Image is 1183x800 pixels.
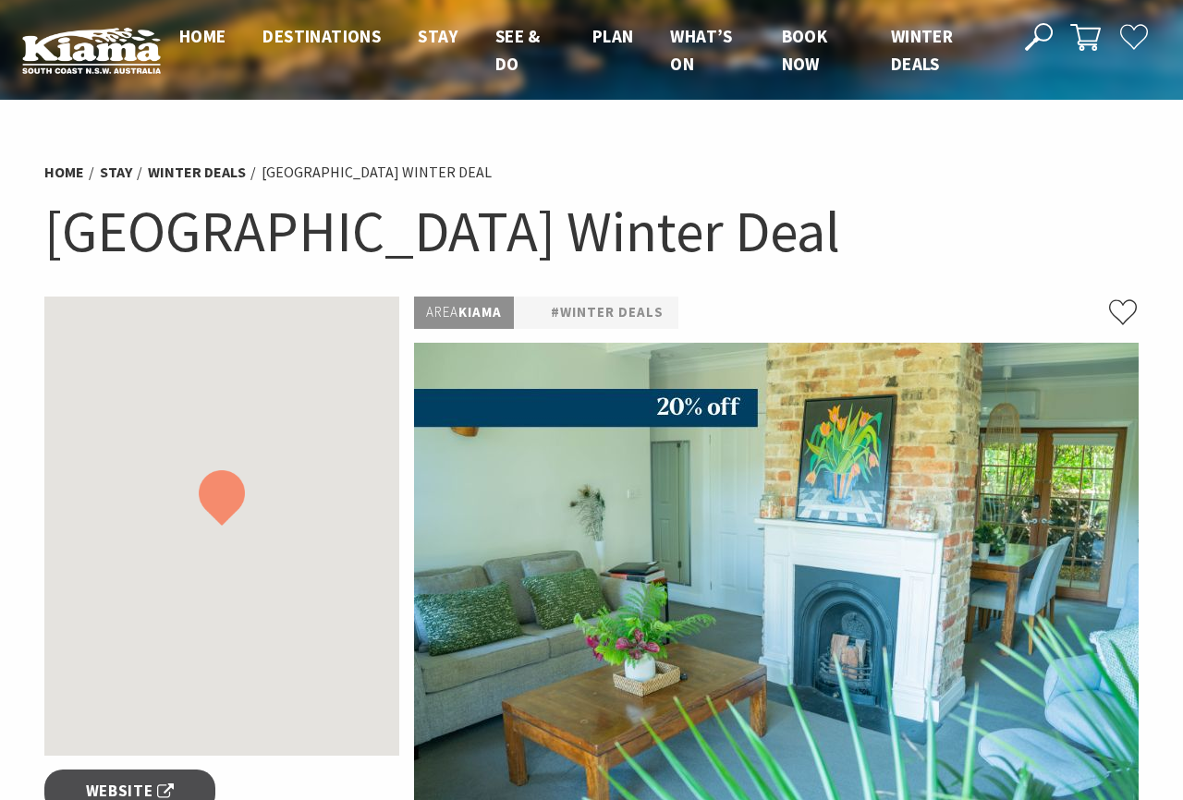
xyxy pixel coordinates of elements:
[179,25,226,47] span: Home
[670,25,732,75] span: What’s On
[495,25,541,75] span: See & Do
[426,303,458,321] span: Area
[592,25,634,47] span: Plan
[891,25,953,75] span: Winter Deals
[100,163,132,182] a: Stay
[148,163,246,182] a: Winter Deals
[262,25,381,47] span: Destinations
[44,163,84,182] a: Home
[161,22,1005,79] nav: Main Menu
[782,25,828,75] span: Book now
[262,161,492,185] li: [GEOGRAPHIC_DATA] Winter Deal
[414,297,514,329] p: Kiama
[44,194,1139,269] h1: [GEOGRAPHIC_DATA] Winter Deal
[22,27,161,75] img: Kiama Logo
[418,25,458,47] span: Stay
[551,301,664,324] a: #Winter Deals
